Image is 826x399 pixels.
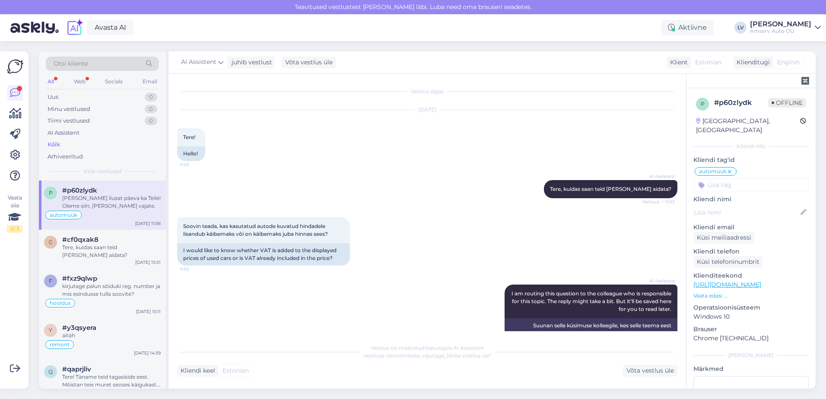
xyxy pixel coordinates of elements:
div: 0 [145,117,157,125]
span: hooldus [50,301,71,306]
div: Hello! [177,146,205,161]
div: [DATE] 14:39 [134,350,161,356]
span: Tere! [183,134,195,140]
div: Kliendi info [693,142,809,150]
span: #cf0qxak8 [62,236,98,244]
span: Kõik vestlused [84,168,121,175]
div: Aktiivne [661,20,714,35]
div: aitäh [62,332,161,339]
div: [GEOGRAPHIC_DATA], [GEOGRAPHIC_DATA] [696,117,800,135]
div: All [46,76,56,87]
div: [DATE] [177,106,677,114]
p: Kliendi email [693,223,809,232]
div: [DATE] 15:11 [136,308,161,315]
a: [URL][DOMAIN_NAME] [693,281,761,288]
i: „Võtke vestlus üle” [444,352,492,359]
div: Kõik [48,140,60,149]
span: Estonian [222,366,249,375]
span: Vestluse ülevõtmiseks vajutage [363,352,492,359]
p: Operatsioonisüsteem [693,303,809,312]
span: c [49,239,53,245]
p: Windows 10 [693,312,809,321]
div: Kliendi keel [177,366,215,375]
span: Vestlus on määratud kasutajale AI Assistent [371,345,484,351]
div: kirjutage palun sõiduki reg. number ja mis esindusse tulla soovite? [62,282,161,298]
span: Otsi kliente [54,59,88,68]
span: #fxz9qlwp [62,275,97,282]
span: q [48,368,53,375]
div: Tiimi vestlused [48,117,90,125]
span: #p60zlydk [62,187,97,194]
div: Uus [48,93,58,101]
span: AI Assistent [642,278,675,284]
input: Lisa tag [693,178,809,191]
div: Socials [103,76,124,87]
span: 11:53 [180,266,212,272]
img: zendesk [801,77,809,85]
p: Klienditeekond [693,271,809,280]
p: Vaata edasi ... [693,292,809,300]
img: Askly Logo [7,58,23,75]
div: Vaata siia [7,194,22,233]
span: Offline [768,98,806,108]
div: [DATE] 11:56 [135,220,161,227]
div: Klient [667,58,688,67]
div: Võta vestlus üle [282,57,336,68]
div: Küsi meiliaadressi [693,232,755,244]
div: Amserv Auto OÜ [750,28,811,35]
div: Suunan selle küsimuse kolleegile, kes selle teema eest vastutab. Vastuse saamine võib veidi aega ... [505,318,677,348]
img: explore-ai [66,19,84,37]
span: AI Assistent [642,173,675,180]
span: p [701,101,705,107]
p: Chrome [TECHNICAL_ID] [693,334,809,343]
a: Avasta AI [87,20,133,35]
div: Web [72,76,87,87]
span: y [49,327,52,333]
div: [PERSON_NAME] ilusat päeva ka Teile! Oleme siin, [PERSON_NAME] vajate. [62,194,161,210]
span: remont [50,342,70,347]
div: Tere! Täname teid tagasiside eest. Mõistan teie muret seoses käigukasti info puudumise ja \"M/T\"... [62,373,161,389]
div: [PERSON_NAME] [693,351,809,359]
div: I would like to know whether VAT is added to the displayed prices of used cars or is VAT already ... [177,243,350,266]
p: Brauser [693,325,809,334]
div: [PERSON_NAME] [750,21,811,28]
div: [DATE] 15:51 [135,259,161,266]
span: p [49,190,53,196]
div: Arhiveeritud [48,152,83,161]
p: Märkmed [693,364,809,374]
span: English [777,58,800,67]
span: automüük [50,212,77,218]
input: Lisa nimi [694,208,799,217]
div: 0 [145,93,157,101]
span: f [49,278,52,284]
span: Soovin teada, kas kasutatud autode kuvatud hindadele lisandub käibemaks või on käibemaks juba hin... [183,223,328,237]
p: Kliendi nimi [693,195,809,204]
div: 2 / 3 [7,225,22,233]
div: # p60zlydk [714,98,768,108]
div: juhib vestlust [228,58,272,67]
div: Vestlus algas [177,88,677,95]
div: Email [141,76,159,87]
span: 11:53 [180,161,212,168]
span: #qaprjliv [62,365,91,373]
div: Minu vestlused [48,105,90,114]
a: [PERSON_NAME]Amserv Auto OÜ [750,21,821,35]
span: Estonian [695,58,721,67]
span: #y3qsyera [62,324,96,332]
span: Tere, kuidas saan teid [PERSON_NAME] aidata? [550,186,671,192]
span: AI Assistent [181,57,216,67]
div: AI Assistent [48,129,79,137]
div: LV [734,22,747,34]
span: I am routing this question to the colleague who is responsible for this topic. The reply might ta... [511,290,673,312]
span: Nähtud ✓ 11:53 [642,199,675,205]
p: Kliendi tag'id [693,155,809,165]
div: 0 [145,105,157,114]
div: Küsi telefoninumbrit [693,256,763,268]
div: Võta vestlus üle [623,365,677,377]
div: Tere, kuidas saan teid [PERSON_NAME] aidata? [62,244,161,259]
div: Klienditugi [733,58,770,67]
span: automüük [699,169,727,174]
p: Kliendi telefon [693,247,809,256]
